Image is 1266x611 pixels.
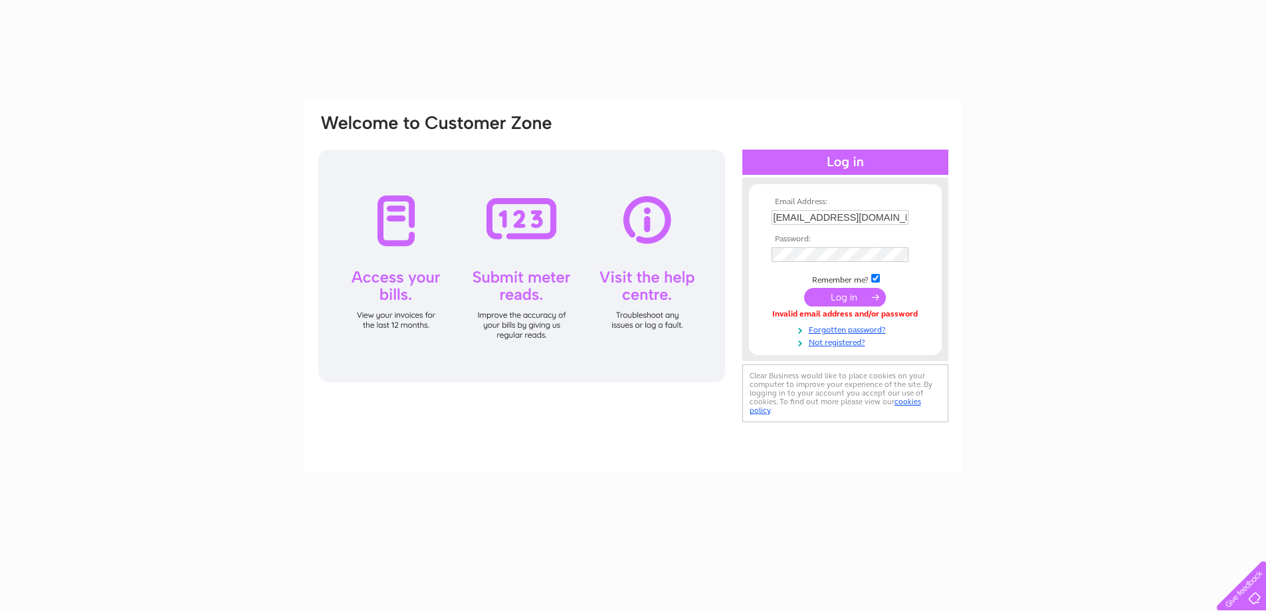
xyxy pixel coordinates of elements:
[768,197,922,207] th: Email Address:
[772,310,919,319] div: Invalid email address and/or password
[768,272,922,285] td: Remember me?
[772,322,922,335] a: Forgotten password?
[742,364,948,422] div: Clear Business would like to place cookies on your computer to improve your experience of the sit...
[804,288,886,306] input: Submit
[750,397,921,415] a: cookies policy
[772,335,922,348] a: Not registered?
[768,235,922,244] th: Password:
